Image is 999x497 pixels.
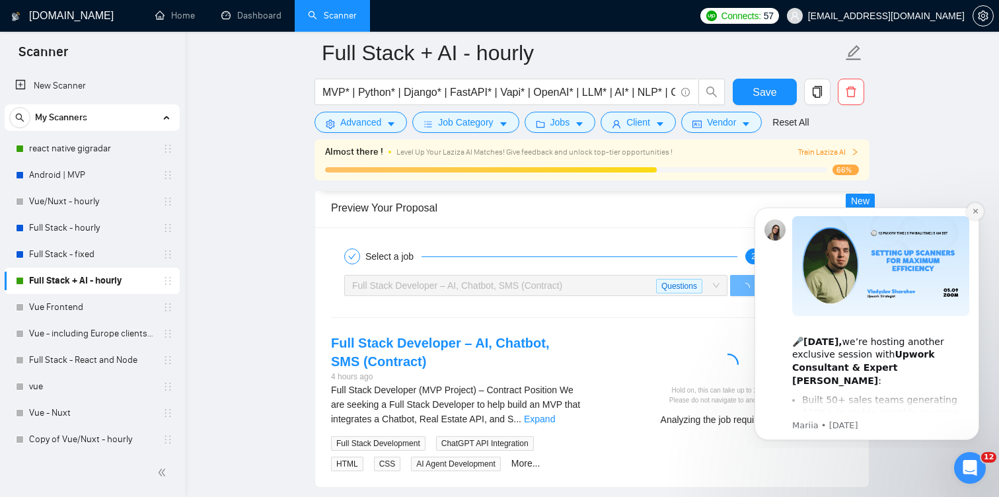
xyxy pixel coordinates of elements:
span: Job Category [438,115,493,130]
button: Train Laziza AI [798,146,859,159]
a: vue [29,373,155,400]
span: check [348,252,356,260]
button: settingAdvancedcaret-down [314,112,407,133]
span: caret-down [575,119,584,129]
div: Analyzing the job requirements... [608,412,848,427]
span: caret-down [499,119,508,129]
span: holder [163,328,173,339]
span: AI Agent Development [411,457,500,471]
iframe: Intercom live chat [954,452,986,484]
span: Client [626,115,650,130]
a: Vue/Nuxt - hourly [29,188,155,215]
span: Full Stack Developer – AI, Chatbot, SMS (Contract) [352,280,562,291]
span: HTML [331,457,363,471]
a: setting [973,11,994,21]
span: copy [805,86,830,98]
span: caret-down [655,119,665,129]
a: Vue - Nuxt [29,400,155,426]
span: Scanner [8,42,79,70]
span: Questions [656,279,702,293]
span: Save [753,84,776,100]
span: 57 [764,9,774,23]
div: Hold on, this can take up to 2 minutes. Please do not navigate to another page. [608,385,848,406]
div: 4 hours ago [331,371,581,383]
span: search [10,113,30,122]
span: caret-down [741,119,751,129]
a: Full Stack - React and Node [29,347,155,373]
span: loading [713,349,743,379]
button: copy [804,79,831,105]
span: holder [163,196,173,207]
button: idcardVendorcaret-down [681,112,762,133]
span: Almost there ! [325,145,383,159]
span: Jobs [550,115,570,130]
span: holder [163,434,173,445]
a: Android | MVP [29,162,155,188]
a: homeHome [155,10,195,21]
span: holder [163,223,173,233]
a: Reset All [772,115,809,130]
button: Save [733,79,797,105]
span: holder [163,170,173,180]
span: setting [326,119,335,129]
span: Advanced [340,115,381,130]
button: barsJob Categorycaret-down [412,112,519,133]
span: folder [536,119,545,129]
li: New Scanner [5,73,180,99]
span: right [851,148,859,156]
span: delete [838,86,864,98]
span: bars [424,119,433,129]
span: Full Stack Development [331,436,425,451]
img: upwork-logo.png [706,11,717,21]
button: delete [838,79,864,105]
a: dashboardDashboard [221,10,281,21]
span: user [612,119,621,129]
span: 12 [981,452,996,463]
span: holder [163,143,173,154]
a: New Scanner [15,73,169,99]
a: Vue - including Europe clients | only search title [29,321,155,347]
span: holder [163,276,173,286]
span: search [699,86,724,98]
span: idcard [692,119,702,129]
span: edit [845,44,862,61]
button: setting [973,5,994,26]
span: holder [163,408,173,418]
a: Copy of Vue/Nuxt - hourly [29,426,155,453]
button: search [698,79,725,105]
a: react native gigradar [29,135,155,162]
span: caret-down [387,119,396,129]
div: Preview Your Proposal [331,189,853,227]
div: Full Stack Developer (MVP Project) – Contract Position We are seeking a Full Stack Developer to h... [331,383,581,426]
input: Search Freelance Jobs... [322,84,675,100]
span: holder [163,302,173,313]
input: Scanner name... [322,36,842,69]
span: ... [513,414,521,424]
span: holder [163,355,173,365]
img: logo [11,6,20,27]
span: double-left [157,466,170,479]
a: Vue Frontend [29,294,155,321]
span: user [790,11,799,20]
span: setting [973,11,993,21]
span: info-circle [681,88,690,96]
a: searchScanner [308,10,357,21]
span: My Scanners [35,104,87,131]
a: More... [511,458,540,469]
span: Level Up Your Laziza AI Matches! Give feedback and unlock top-tier opportunities ! [396,147,673,157]
span: Connects: [721,9,760,23]
a: Full Stack Developer – AI, Chatbot, SMS (Contract) [331,336,549,369]
a: Full Stack - fixed [29,241,155,268]
button: search [9,107,30,128]
a: Full Stack - hourly [29,215,155,241]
